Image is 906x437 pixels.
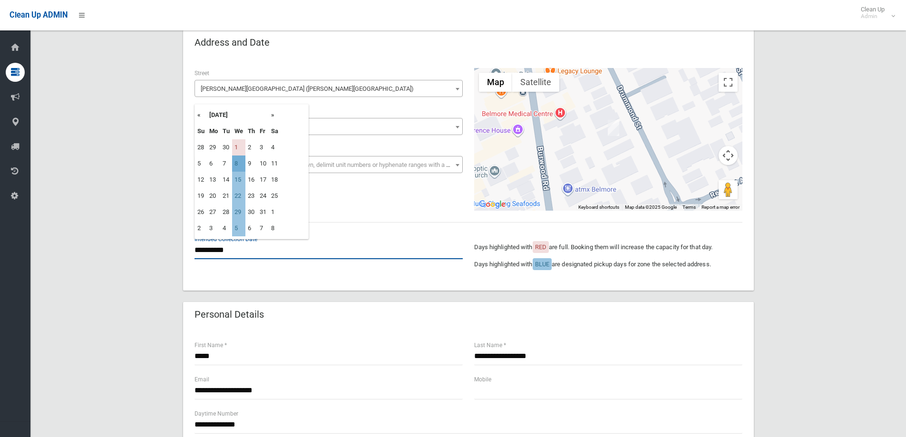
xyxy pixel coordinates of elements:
p: Days highlighted with are full. Booking them will increase the capacity for that day. [474,242,742,253]
td: 11 [269,155,281,172]
td: 30 [245,204,257,220]
td: 1 [232,139,245,155]
td: 12 [195,172,207,188]
button: Show satellite imagery [512,73,559,92]
button: Keyboard shortcuts [578,204,619,211]
td: 9 [245,155,257,172]
td: 4 [269,139,281,155]
span: 13-15 [195,118,463,135]
span: Drummond Street (BELMORE 2192) [195,80,463,97]
td: 17 [257,172,269,188]
header: Personal Details [183,305,275,324]
td: 27 [207,204,220,220]
td: 21 [220,188,232,204]
th: « [195,107,207,123]
th: Tu [220,123,232,139]
td: 6 [245,220,257,236]
td: 3 [257,139,269,155]
a: Report a map error [701,204,740,210]
span: BLUE [535,261,549,268]
td: 8 [232,155,245,172]
td: 28 [195,139,207,155]
p: Days highlighted with are designated pickup days for zone the selected address. [474,259,742,270]
td: 3 [207,220,220,236]
td: 1 [269,204,281,220]
td: 24 [257,188,269,204]
td: 2 [195,220,207,236]
span: Select the unit number from the dropdown, delimit unit numbers or hyphenate ranges with a comma [201,161,467,168]
th: » [269,107,281,123]
th: Sa [269,123,281,139]
td: 10 [257,155,269,172]
th: [DATE] [207,107,269,123]
td: 14 [220,172,232,188]
small: Admin [861,13,885,20]
button: Map camera controls [719,146,738,165]
td: 29 [232,204,245,220]
td: 28 [220,204,232,220]
span: Clean Up [856,6,894,20]
td: 7 [220,155,232,172]
span: Clean Up ADMIN [10,10,68,19]
td: 6 [207,155,220,172]
button: Drag Pegman onto the map to open Street View [719,180,738,199]
td: 18 [269,172,281,188]
td: 2 [245,139,257,155]
td: 26 [195,204,207,220]
td: 4 [220,220,232,236]
td: 22 [232,188,245,204]
th: Su [195,123,207,139]
td: 25 [269,188,281,204]
a: Terms (opens in new tab) [682,204,696,210]
td: 8 [269,220,281,236]
span: Drummond Street (BELMORE 2192) [197,82,460,96]
td: 15 [232,172,245,188]
td: 30 [220,139,232,155]
header: Address and Date [183,33,281,52]
button: Show street map [479,73,512,92]
span: Map data ©2025 Google [625,204,677,210]
span: RED [535,243,546,251]
td: 13 [207,172,220,188]
td: 5 [195,155,207,172]
td: 19 [195,188,207,204]
button: Toggle fullscreen view [719,73,738,92]
td: 31 [257,204,269,220]
a: Open this area in Google Maps (opens a new window) [477,198,508,211]
td: 5 [232,220,245,236]
td: 23 [245,188,257,204]
span: 13-15 [197,120,460,134]
th: Fr [257,123,269,139]
th: Mo [207,123,220,139]
td: 29 [207,139,220,155]
img: Google [477,198,508,211]
td: 7 [257,220,269,236]
th: Th [245,123,257,139]
th: We [232,123,245,139]
td: 20 [207,188,220,204]
div: 13-15 Drummond Street, BELMORE NSW 2192 [608,120,619,136]
td: 16 [245,172,257,188]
